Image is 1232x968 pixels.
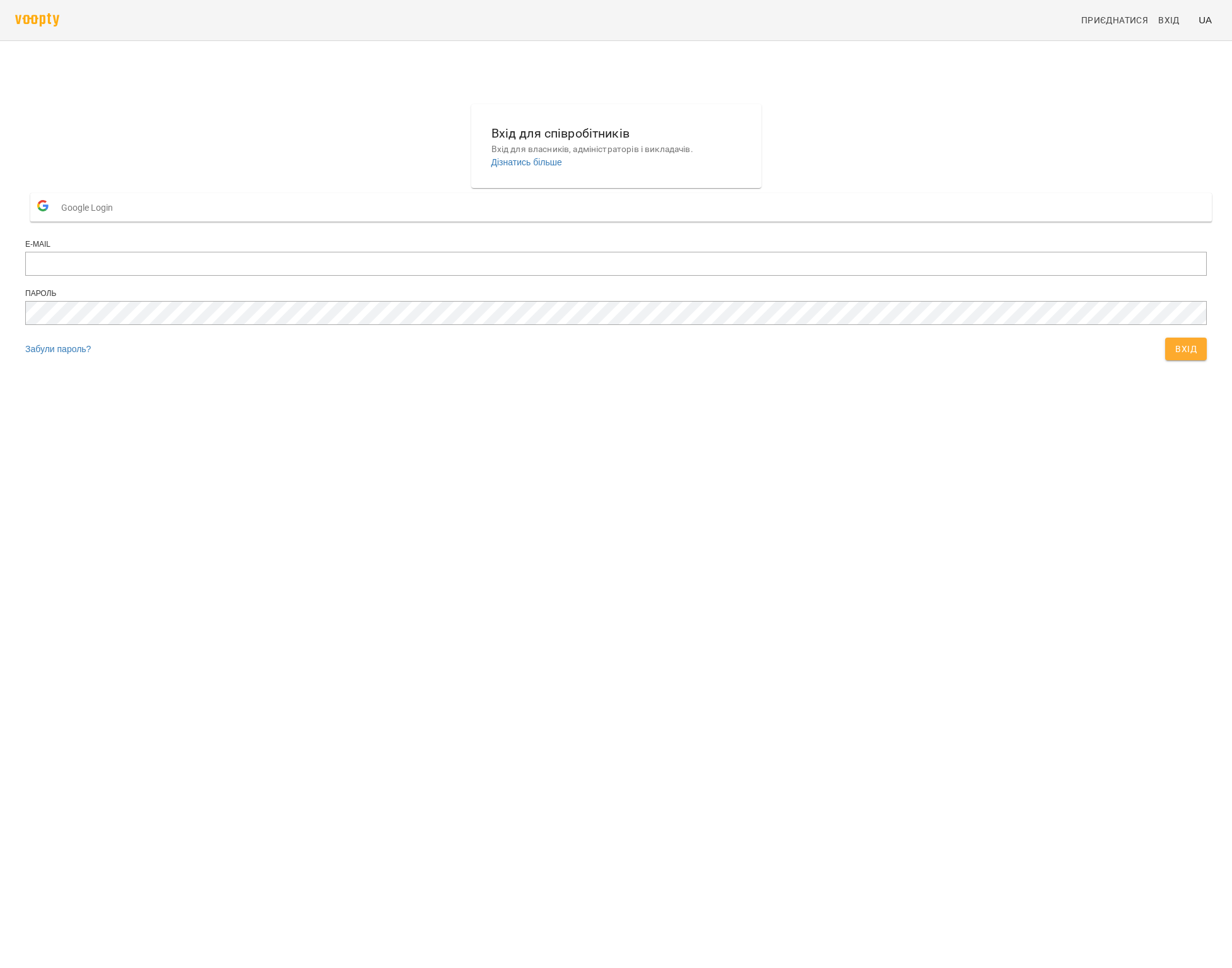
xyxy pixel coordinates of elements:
[61,195,119,220] span: Google Login
[1175,341,1197,357] span: Вхід
[1199,13,1212,27] span: UA
[1194,8,1217,32] button: UA
[491,143,741,156] p: Вхід для власників, адміністраторів і викладачів.
[1076,9,1153,32] a: Приєднатися
[30,193,1212,221] button: Google Login
[1165,338,1207,360] button: Вхід
[1153,9,1194,32] a: Вхід
[1158,13,1180,28] span: Вхід
[491,124,741,143] h6: Вхід для співробітників
[15,13,59,27] img: voopty.png
[25,288,1207,299] div: Пароль
[25,239,1207,250] div: E-mail
[1081,13,1148,28] span: Приєднатися
[491,157,562,167] a: Дізнатись більше
[25,344,91,354] a: Забули пароль?
[481,114,751,179] button: Вхід для співробітниківВхід для власників, адміністраторів і викладачів.Дізнатись більше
